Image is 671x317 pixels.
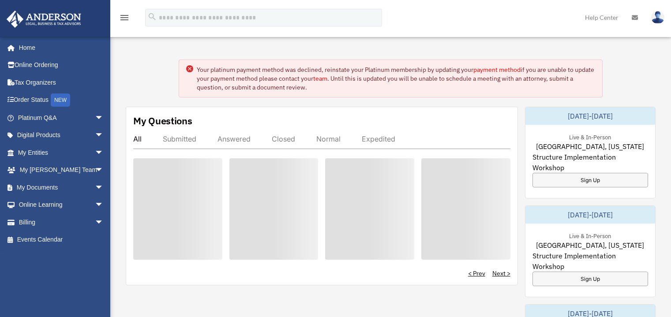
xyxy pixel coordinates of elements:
div: All [133,134,142,143]
span: arrow_drop_down [95,196,112,214]
div: Live & In-Person [562,231,618,240]
a: Online Ordering [6,56,117,74]
a: My Entitiesarrow_drop_down [6,144,117,161]
div: NEW [51,93,70,107]
span: [GEOGRAPHIC_DATA], [US_STATE] [536,240,644,250]
span: arrow_drop_down [95,144,112,162]
a: Billingarrow_drop_down [6,213,117,231]
i: menu [119,12,130,23]
a: < Prev [468,269,485,278]
a: menu [119,15,130,23]
div: Live & In-Person [562,132,618,141]
a: Digital Productsarrow_drop_down [6,127,117,144]
img: User Pic [651,11,664,24]
span: arrow_drop_down [95,161,112,179]
i: search [147,12,157,22]
a: payment method [473,66,521,74]
a: Tax Organizers [6,74,117,91]
span: Structure Implementation Workshop [532,250,648,272]
span: arrow_drop_down [95,109,112,127]
a: team [313,75,327,82]
span: arrow_drop_down [95,213,112,231]
span: arrow_drop_down [95,127,112,145]
div: Your platinum payment method was declined, reinstate your Platinum membership by updating your if... [197,65,595,92]
span: Structure Implementation Workshop [532,152,648,173]
img: Anderson Advisors Platinum Portal [4,11,84,28]
div: My Questions [133,114,192,127]
a: Next > [492,269,510,278]
div: Submitted [163,134,196,143]
a: Platinum Q&Aarrow_drop_down [6,109,117,127]
div: Closed [272,134,295,143]
div: [DATE]-[DATE] [525,206,655,224]
a: My Documentsarrow_drop_down [6,179,117,196]
a: Order StatusNEW [6,91,117,109]
div: Expedited [362,134,395,143]
a: Events Calendar [6,231,117,249]
a: My [PERSON_NAME] Teamarrow_drop_down [6,161,117,179]
a: Sign Up [532,272,648,286]
span: arrow_drop_down [95,179,112,197]
div: Answered [217,134,251,143]
div: Normal [316,134,341,143]
a: Home [6,39,112,56]
div: [DATE]-[DATE] [525,107,655,125]
a: Online Learningarrow_drop_down [6,196,117,214]
a: Sign Up [532,173,648,187]
span: [GEOGRAPHIC_DATA], [US_STATE] [536,141,644,152]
